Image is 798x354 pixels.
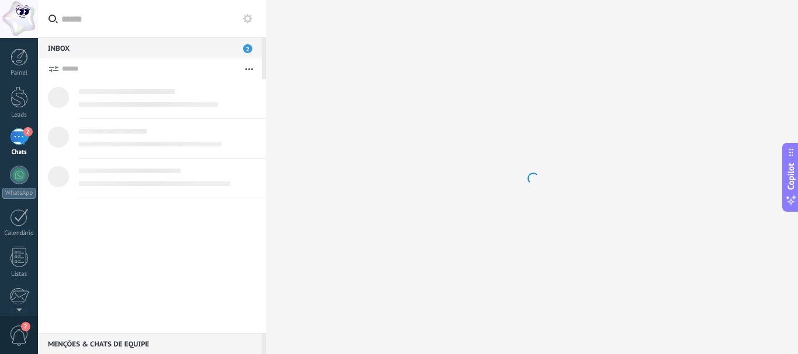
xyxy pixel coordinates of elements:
[38,37,262,58] div: Inbox
[2,188,36,199] div: WhatsApp
[23,127,33,136] span: 2
[243,44,252,53] span: 2
[2,149,36,156] div: Chats
[2,271,36,278] div: Listas
[2,69,36,77] div: Painel
[785,163,797,190] span: Copilot
[237,58,262,79] button: Mais
[38,333,262,354] div: Menções & Chats de equipe
[2,111,36,119] div: Leads
[21,322,30,331] span: 2
[2,230,36,237] div: Calendário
